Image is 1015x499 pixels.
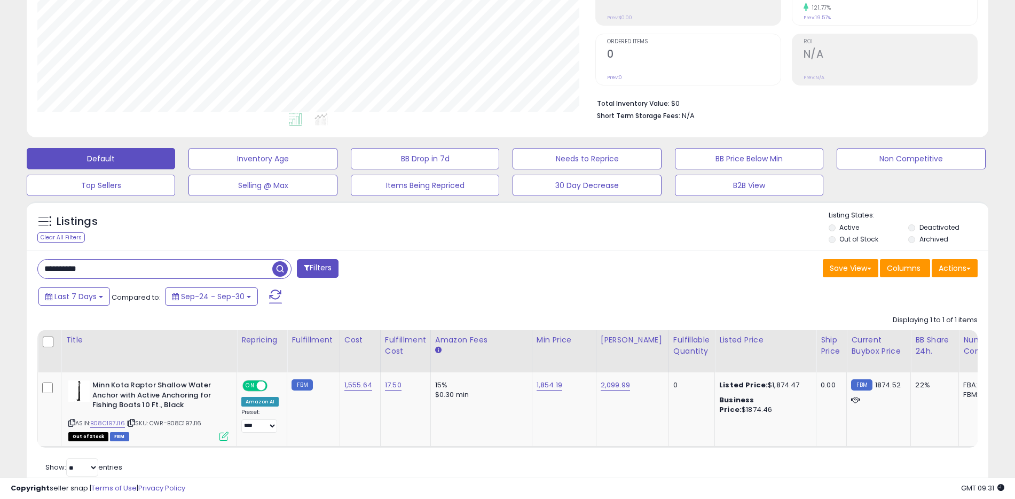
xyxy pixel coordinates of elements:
[961,483,1004,493] span: 2025-10-8 09:31 GMT
[54,291,97,302] span: Last 7 Days
[919,223,959,232] label: Deactivated
[537,334,592,346] div: Min Price
[829,210,988,221] p: Listing States:
[45,462,122,472] span: Show: entries
[601,380,630,391] a: 2,099.99
[673,380,706,390] div: 0
[181,291,245,302] span: Sep-24 - Sep-30
[138,483,185,493] a: Privacy Policy
[919,235,948,244] label: Archived
[821,334,842,357] div: Ship Price
[37,232,85,243] div: Clear All Filters
[837,148,985,169] button: Non Competitive
[880,259,930,277] button: Columns
[27,175,175,196] button: Top Sellers
[719,334,812,346] div: Listed Price
[963,334,1002,357] div: Num of Comp.
[808,4,831,12] small: 121.77%
[110,432,129,441] span: FBM
[851,334,906,357] div: Current Buybox Price
[851,379,872,391] small: FBM
[607,14,632,21] small: Prev: $0.00
[915,380,950,390] div: 22%
[241,397,279,407] div: Amazon AI
[823,259,878,277] button: Save View
[963,390,998,400] div: FBM: 19
[91,483,137,493] a: Terms of Use
[915,334,954,357] div: BB Share 24h.
[243,381,257,391] span: ON
[68,380,90,402] img: 21OTtJvTkYL._SL40_.jpg
[112,292,161,302] span: Compared to:
[385,334,426,357] div: Fulfillment Cost
[266,381,283,391] span: OFF
[68,432,108,441] span: All listings that are currently out of stock and unavailable for purchase on Amazon
[597,99,670,108] b: Total Inventory Value:
[188,148,337,169] button: Inventory Age
[675,148,823,169] button: BB Price Below Min
[165,287,258,306] button: Sep-24 - Sep-30
[292,334,335,346] div: Fulfillment
[435,380,524,390] div: 15%
[66,334,232,346] div: Title
[57,214,98,229] h5: Listings
[597,111,680,120] b: Short Term Storage Fees:
[804,14,831,21] small: Prev: 19.57%
[893,315,978,325] div: Displaying 1 to 1 of 1 items
[241,409,279,433] div: Preset:
[719,380,808,390] div: $1,874.47
[875,380,901,390] span: 1874.52
[27,148,175,169] button: Default
[351,148,499,169] button: BB Drop in 7d
[607,74,622,81] small: Prev: 0
[385,380,402,391] a: 17.50
[537,380,562,391] a: 1,854.19
[435,334,528,346] div: Amazon Fees
[297,259,339,278] button: Filters
[839,223,859,232] label: Active
[673,334,710,357] div: Fulfillable Quantity
[241,334,282,346] div: Repricing
[11,484,185,494] div: seller snap | |
[92,380,222,413] b: Minn Kota Raptor Shallow Water Anchor with Active Anchoring for Fishing Boats 10 Ft., Black
[188,175,337,196] button: Selling @ Max
[607,39,781,45] span: Ordered Items
[675,175,823,196] button: B2B View
[513,175,661,196] button: 30 Day Decrease
[839,235,878,244] label: Out of Stock
[601,334,664,346] div: [PERSON_NAME]
[719,395,754,415] b: Business Price:
[597,96,970,109] li: $0
[344,334,376,346] div: Cost
[932,259,978,277] button: Actions
[292,379,312,391] small: FBM
[804,48,977,63] h2: N/A
[682,111,695,121] span: N/A
[435,390,524,400] div: $0.30 min
[719,395,808,415] div: $1874.46
[38,287,110,306] button: Last 7 Days
[719,380,768,390] b: Listed Price:
[435,346,442,355] small: Amazon Fees.
[90,419,125,428] a: B08C197J16
[351,175,499,196] button: Items Being Repriced
[344,380,372,391] a: 1,555.64
[127,419,202,427] span: | SKU: CWR-B08C197J16
[963,380,998,390] div: FBA: 0
[821,380,838,390] div: 0.00
[804,39,977,45] span: ROI
[513,148,661,169] button: Needs to Reprice
[607,48,781,63] h2: 0
[887,263,920,274] span: Columns
[68,380,229,440] div: ASIN:
[11,483,50,493] strong: Copyright
[804,74,824,81] small: Prev: N/A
